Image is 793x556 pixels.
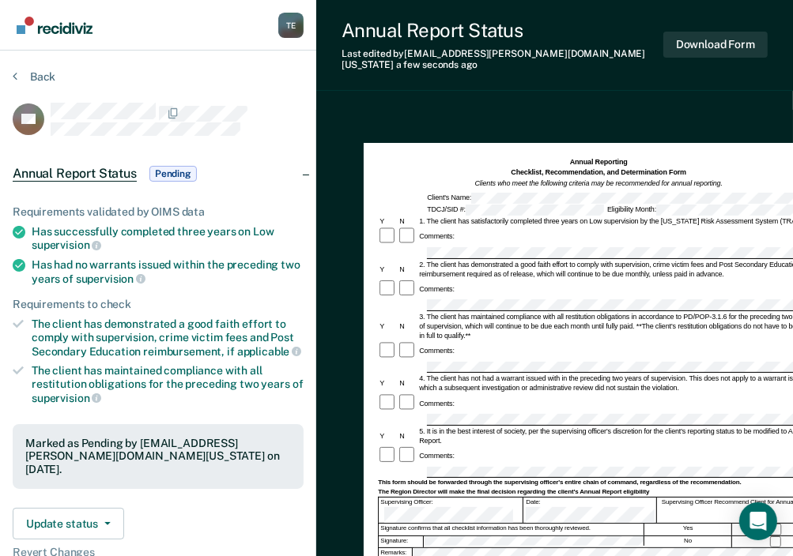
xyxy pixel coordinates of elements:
[237,345,301,358] span: applicable
[32,392,101,404] span: supervision
[76,272,145,285] span: supervision
[379,498,523,523] div: Supervising Officer:
[13,508,124,539] button: Update status
[149,166,197,182] span: Pending
[278,13,304,38] div: T E
[511,168,686,176] strong: Checklist, Recommendation, and Determination Form
[398,216,417,226] div: N
[13,69,55,84] button: Back
[13,166,137,182] span: Annual Report Status
[378,265,398,274] div: Y
[378,321,398,331] div: Y
[425,205,606,216] div: TDCJ/SID #:
[378,431,398,441] div: Y
[739,502,777,540] div: Open Intercom Messenger
[417,284,456,294] div: Comments:
[25,437,291,476] div: Marked as Pending by [EMAIL_ADDRESS][PERSON_NAME][DOMAIN_NAME][US_STATE] on [DATE].
[663,32,768,58] button: Download Form
[378,378,398,388] div: Y
[32,317,304,358] div: The client has demonstrated a good faith effort to comply with supervision, crime victim fees and...
[342,19,663,42] div: Annual Report Status
[398,321,417,331] div: N
[32,225,304,252] div: Has successfully completed three years on Low
[13,205,304,219] div: Requirements validated by OIMS data
[278,13,304,38] button: Profile dropdown button
[342,48,663,71] div: Last edited by [EMAIL_ADDRESS][PERSON_NAME][DOMAIN_NAME][US_STATE]
[379,536,424,547] div: Signature:
[417,399,456,408] div: Comments:
[13,298,304,311] div: Requirements to check
[32,364,304,404] div: The client has maintained compliance with all restitution obligations for the preceding two years of
[417,451,456,460] div: Comments:
[645,536,732,547] div: No
[645,524,732,535] div: Yes
[32,239,101,251] span: supervision
[398,378,417,388] div: N
[32,258,304,285] div: Has had no warrants issued within the preceding two years of
[398,431,417,441] div: N
[417,231,456,241] div: Comments:
[524,498,657,523] div: Date:
[396,59,478,70] span: a few seconds ago
[475,179,723,187] em: Clients who meet the following criteria may be recommended for annual reporting.
[379,524,644,535] div: Signature confirms that all checklist information has been thoroughly reviewed.
[398,265,417,274] div: N
[570,158,628,166] strong: Annual Reporting
[17,17,93,34] img: Recidiviz
[417,346,456,355] div: Comments:
[378,216,398,226] div: Y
